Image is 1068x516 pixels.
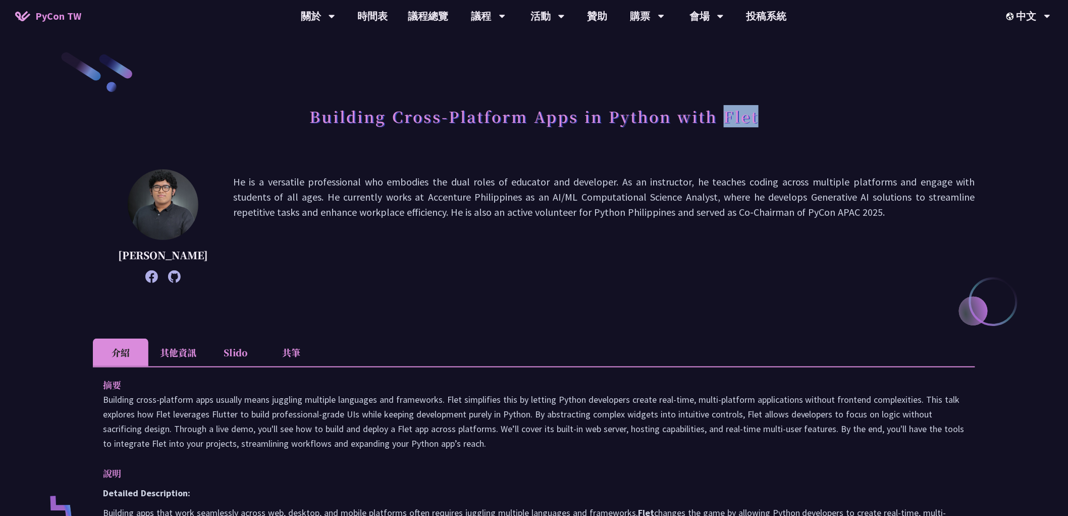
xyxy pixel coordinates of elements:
[103,392,965,451] p: Building cross-platform apps usually means juggling multiple languages and frameworks. Flet simpl...
[208,339,263,366] li: Slido
[15,11,30,21] img: Home icon of PyCon TW 2025
[35,9,81,24] span: PyCon TW
[103,378,945,392] p: 摘要
[263,339,319,366] li: 共筆
[118,248,208,263] p: [PERSON_NAME]
[93,339,148,366] li: 介紹
[128,169,198,240] img: Cyrus Mante
[148,339,208,366] li: 其他資訊
[310,101,759,131] h1: Building Cross-Platform Apps in Python with Flet
[5,4,91,29] a: PyCon TW
[1006,13,1017,20] img: Locale Icon
[233,174,975,278] p: He is a versatile professional who embodies the dual roles of educator and developer. As an instr...
[103,466,945,481] p: 說明
[103,487,190,499] strong: Detailed Description:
